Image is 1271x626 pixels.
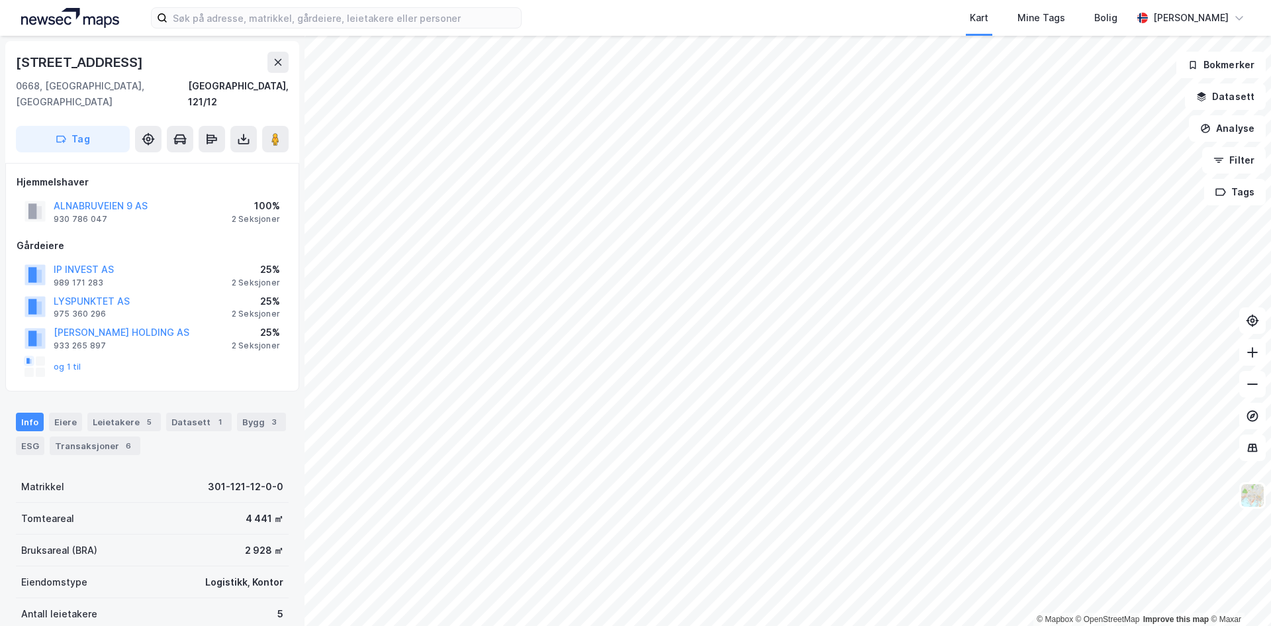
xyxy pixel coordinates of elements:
[232,325,280,340] div: 25%
[1076,615,1140,624] a: OpenStreetMap
[213,415,226,429] div: 1
[1153,10,1229,26] div: [PERSON_NAME]
[245,543,283,558] div: 2 928 ㎡
[49,413,82,431] div: Eiere
[16,78,188,110] div: 0668, [GEOGRAPHIC_DATA], [GEOGRAPHIC_DATA]
[970,10,988,26] div: Kart
[1176,52,1266,78] button: Bokmerker
[267,415,281,429] div: 3
[1185,83,1266,110] button: Datasett
[16,437,44,455] div: ESG
[54,309,106,319] div: 975 360 296
[87,413,161,431] div: Leietakere
[17,238,288,254] div: Gårdeiere
[21,543,97,558] div: Bruksareal (BRA)
[232,214,280,225] div: 2 Seksjoner
[1189,115,1266,142] button: Analyse
[21,511,74,527] div: Tomteareal
[17,174,288,190] div: Hjemmelshaver
[16,413,44,431] div: Info
[50,437,140,455] div: Transaksjoner
[167,8,521,28] input: Søk på adresse, matrikkel, gårdeiere, leietakere eller personer
[1202,147,1266,174] button: Filter
[1094,10,1117,26] div: Bolig
[232,293,280,309] div: 25%
[21,574,87,590] div: Eiendomstype
[16,52,146,73] div: [STREET_ADDRESS]
[166,413,232,431] div: Datasett
[232,198,280,214] div: 100%
[1017,10,1065,26] div: Mine Tags
[205,574,283,590] div: Logistikk, Kontor
[232,278,280,288] div: 2 Seksjoner
[232,340,280,351] div: 2 Seksjoner
[232,262,280,278] div: 25%
[54,340,106,351] div: 933 265 897
[1205,562,1271,626] div: Kontrollprogram for chat
[16,126,130,152] button: Tag
[21,479,64,495] div: Matrikkel
[277,606,283,622] div: 5
[246,511,283,527] div: 4 441 ㎡
[1143,615,1209,624] a: Improve this map
[1037,615,1073,624] a: Mapbox
[54,278,103,288] div: 989 171 283
[21,606,97,622] div: Antall leietakere
[237,413,286,431] div: Bygg
[142,415,156,429] div: 5
[208,479,283,495] div: 301-121-12-0-0
[232,309,280,319] div: 2 Seksjoner
[1204,179,1266,205] button: Tags
[122,439,135,452] div: 6
[21,8,119,28] img: logo.a4113a55bc3d86da70a041830d287a7e.svg
[188,78,289,110] div: [GEOGRAPHIC_DATA], 121/12
[54,214,107,225] div: 930 786 047
[1240,483,1265,508] img: Z
[1205,562,1271,626] iframe: Chat Widget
